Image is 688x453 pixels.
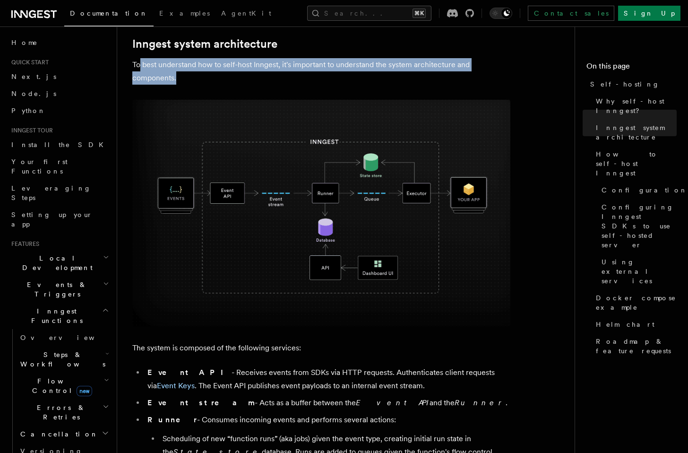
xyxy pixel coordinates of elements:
a: Documentation [64,3,154,26]
span: How to self-host Inngest [596,149,677,178]
h4: On this page [586,61,677,76]
a: Self-hosting [586,76,677,93]
span: Cancellation [17,429,98,439]
a: Contact sales [528,6,614,21]
span: Install the SDK [11,141,109,148]
a: Inngest system architecture [132,37,277,51]
a: Examples [154,3,215,26]
strong: Event stream [147,398,255,407]
span: Self-hosting [590,79,660,89]
span: Home [11,38,38,47]
span: Overview [20,334,118,341]
span: Inngest Functions [8,306,102,325]
a: Home [8,34,111,51]
a: Docker compose example [592,289,677,316]
span: Features [8,240,39,248]
em: Event API [356,398,430,407]
span: Roadmap & feature requests [596,337,677,356]
span: Inngest system architecture [596,123,677,142]
button: Local Development [8,250,111,276]
p: The system is composed of the following services: [132,341,510,355]
strong: Event API [147,368,232,377]
span: Configuration [602,185,688,195]
span: Your first Functions [11,158,68,175]
span: Why self-host Inngest? [596,96,677,115]
button: Cancellation [17,426,111,443]
li: - Acts as a buffer between the and the . [145,396,510,409]
a: Install the SDK [8,136,111,153]
a: AgentKit [215,3,277,26]
strong: Runner [147,415,197,424]
a: Python [8,102,111,119]
button: Events & Triggers [8,276,111,303]
button: Steps & Workflows [17,346,111,373]
a: Configuring Inngest SDKs to use self-hosted server [598,199,677,253]
span: Events & Triggers [8,280,103,299]
a: How to self-host Inngest [592,146,677,182]
a: Next.js [8,68,111,85]
span: Steps & Workflows [17,350,105,369]
a: Inngest system architecture [592,119,677,146]
span: AgentKit [221,9,271,17]
a: Setting up your app [8,206,111,233]
a: Leveraging Steps [8,180,111,206]
em: Runner [455,398,506,407]
a: Node.js [8,85,111,102]
button: Inngest Functions [8,303,111,329]
span: Helm chart [596,320,654,329]
span: Inngest tour [8,127,53,134]
span: Local Development [8,253,103,272]
a: Configuration [598,182,677,199]
span: Documentation [70,9,148,17]
a: Why self-host Inngest? [592,93,677,119]
span: Flow Control [17,376,104,395]
button: Toggle dark mode [490,8,512,19]
li: - Receives events from SDKs via HTTP requests. Authenticates client requests via . The Event API ... [145,366,510,392]
button: Search...⌘K [307,6,431,21]
span: Next.js [11,73,56,80]
span: Setting up your app [11,211,93,228]
button: Flow Controlnew [17,373,111,399]
a: Event Keys [157,381,195,390]
span: Node.js [11,90,56,97]
span: Configuring Inngest SDKs to use self-hosted server [602,202,677,250]
a: Roadmap & feature requests [592,333,677,359]
button: Errors & Retries [17,399,111,426]
span: Docker compose example [596,293,677,312]
span: Quick start [8,59,49,66]
a: Using external services [598,253,677,289]
span: Examples [159,9,210,17]
p: To best understand how to self-host Inngest, it's important to understand the system architecture... [132,58,510,85]
a: Sign Up [618,6,680,21]
span: new [77,386,92,396]
a: Your first Functions [8,153,111,180]
kbd: ⌘K [413,9,426,18]
img: Inngest system architecture diagram [132,100,510,326]
span: Errors & Retries [17,403,103,422]
a: Helm chart [592,316,677,333]
span: Leveraging Steps [11,184,91,201]
span: Using external services [602,257,677,286]
a: Overview [17,329,111,346]
span: Python [11,107,46,114]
